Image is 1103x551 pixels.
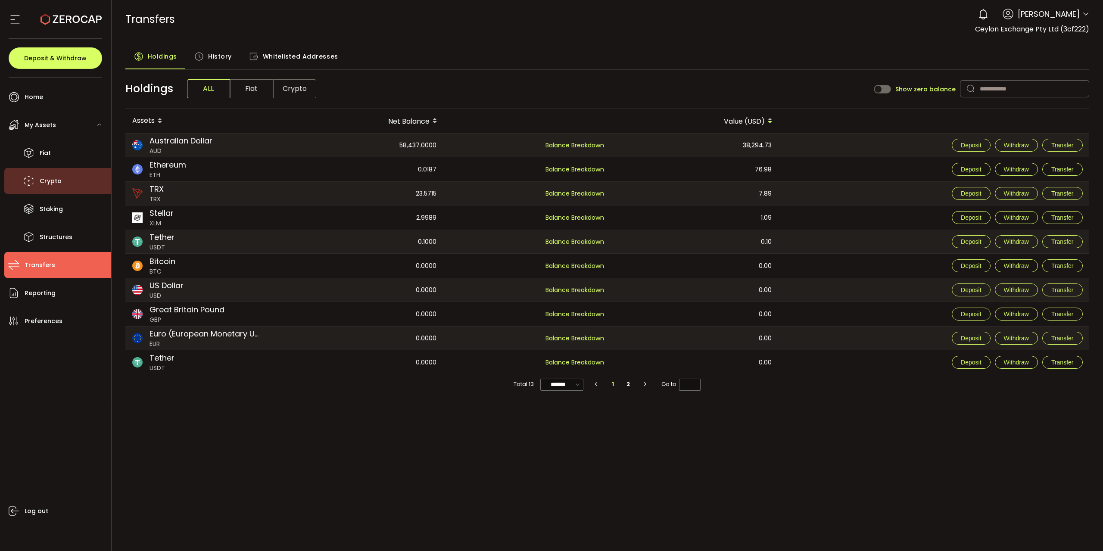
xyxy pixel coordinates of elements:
[995,332,1038,345] button: Withdraw
[1051,286,1074,293] span: Transfer
[187,79,230,98] span: ALL
[1004,214,1029,221] span: Withdraw
[612,254,779,278] div: 0.00
[952,332,990,345] button: Deposit
[1051,238,1074,245] span: Transfer
[1060,510,1103,551] div: Chat Widget
[961,142,981,149] span: Deposit
[40,147,51,159] span: Fiat
[961,359,981,366] span: Deposit
[952,283,990,296] button: Deposit
[150,243,174,252] span: USDT
[132,261,143,271] img: btc_portfolio.svg
[25,315,62,327] span: Preferences
[952,211,990,224] button: Deposit
[277,350,443,374] div: 0.0000
[277,182,443,205] div: 23.5715
[961,190,981,197] span: Deposit
[277,327,443,350] div: 0.0000
[995,139,1038,152] button: Withdraw
[277,230,443,253] div: 0.1000
[125,12,175,27] span: Transfers
[150,146,212,156] span: AUD
[1042,283,1083,296] button: Transfer
[961,335,981,342] span: Deposit
[150,171,186,180] span: ETH
[545,237,604,246] span: Balance Breakdown
[150,159,186,171] span: Ethereum
[132,357,143,367] img: usdt_portfolio.svg
[952,139,990,152] button: Deposit
[995,163,1038,176] button: Withdraw
[150,183,164,195] span: TRX
[545,285,604,295] span: Balance Breakdown
[1051,190,1074,197] span: Transfer
[605,378,621,390] li: 1
[612,230,779,253] div: 0.10
[995,235,1038,248] button: Withdraw
[150,339,262,349] span: EUR
[40,175,62,187] span: Crypto
[25,119,56,131] span: My Assets
[150,328,262,339] span: Euro (European Monetary Unit)
[132,212,143,223] img: xlm_portfolio.png
[1004,262,1029,269] span: Withdraw
[40,203,63,215] span: Staking
[1042,259,1083,272] button: Transfer
[612,302,779,326] div: 0.00
[545,261,604,271] span: Balance Breakdown
[1004,359,1029,366] span: Withdraw
[995,211,1038,224] button: Withdraw
[148,48,177,65] span: Holdings
[150,304,224,315] span: Great Britain Pound
[277,254,443,278] div: 0.0000
[1051,214,1074,221] span: Transfer
[24,55,87,61] span: Deposit & Withdraw
[995,308,1038,321] button: Withdraw
[1042,332,1083,345] button: Transfer
[277,157,443,181] div: 0.0187
[1004,238,1029,245] span: Withdraw
[545,213,604,222] span: Balance Breakdown
[132,188,143,199] img: trx_portfolio.png
[661,378,701,390] span: Go to
[995,187,1038,200] button: Withdraw
[1004,190,1029,197] span: Withdraw
[952,187,990,200] button: Deposit
[545,333,604,343] span: Balance Breakdown
[995,259,1038,272] button: Withdraw
[273,79,316,98] span: Crypto
[612,278,779,302] div: 0.00
[545,358,604,367] span: Balance Breakdown
[132,285,143,295] img: usd_portfolio.svg
[150,352,174,364] span: Tether
[1042,308,1083,321] button: Transfer
[1042,187,1083,200] button: Transfer
[277,134,443,157] div: 58,437.0000
[895,86,956,92] span: Show zero balance
[545,189,604,198] span: Balance Breakdown
[132,164,143,174] img: eth_portfolio.svg
[612,350,779,374] div: 0.00
[1042,235,1083,248] button: Transfer
[150,207,174,219] span: Stellar
[1051,335,1074,342] span: Transfer
[150,267,175,276] span: BTC
[25,259,55,271] span: Transfers
[612,182,779,205] div: 7.89
[150,195,164,204] span: TRX
[25,287,56,299] span: Reporting
[514,378,534,390] span: Total 13
[952,356,990,369] button: Deposit
[1042,163,1083,176] button: Transfer
[132,237,143,247] img: usdt_portfolio.svg
[612,134,779,157] div: 38,294.73
[150,364,174,373] span: USDT
[1004,142,1029,149] span: Withdraw
[25,505,48,517] span: Log out
[612,327,779,350] div: 0.00
[612,114,779,128] div: Value (USD)
[1004,311,1029,318] span: Withdraw
[1042,356,1083,369] button: Transfer
[150,280,184,291] span: US Dollar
